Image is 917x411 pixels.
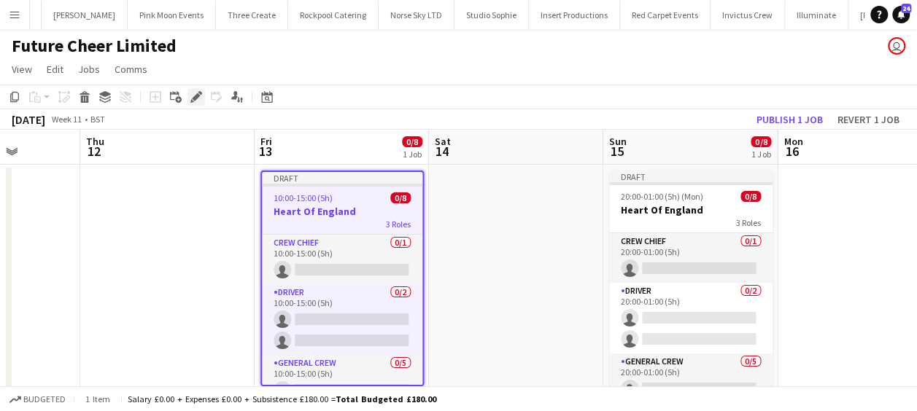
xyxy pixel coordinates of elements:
[12,35,177,57] h1: Future Cheer Limited
[781,143,802,160] span: 16
[607,143,627,160] span: 15
[288,1,379,29] button: Rockpool Catering
[609,233,773,283] app-card-role: Crew Chief0/120:00-01:00 (5h)
[609,171,773,386] app-job-card: Draft20:00-01:00 (5h) (Mon)0/8Heart Of England3 RolesCrew Chief0/120:00-01:00 (5h) Driver0/220:00...
[783,135,802,148] span: Mon
[47,63,63,76] span: Edit
[386,219,411,230] span: 3 Roles
[751,149,770,160] div: 1 Job
[529,1,620,29] button: Insert Productions
[888,37,905,55] app-user-avatar: Dominic Riley
[128,394,436,404] div: Salary £0.00 + Expenses £0.00 + Subsistence £180.00 =
[390,192,411,203] span: 0/8
[23,394,66,404] span: Budgeted
[86,135,104,148] span: Thu
[711,1,785,29] button: Invictus Crew
[260,171,424,386] app-job-card: Draft10:00-15:00 (5h)0/8Heart Of England3 RolesCrew Chief0/110:00-15:00 (5h) Driver0/210:00-15:00...
[336,394,436,404] span: Total Budgeted £180.00
[751,110,829,129] button: Publish 1 job
[262,284,422,355] app-card-role: Driver0/210:00-15:00 (5h)
[785,1,848,29] button: Illuminate
[48,114,85,125] span: Week 11
[7,391,68,407] button: Budgeted
[262,205,422,218] h3: Heart Of England
[90,114,105,125] div: BST
[454,1,529,29] button: Studio Sophie
[832,110,905,129] button: Revert 1 job
[260,135,272,148] span: Fri
[751,136,771,147] span: 0/8
[740,191,761,202] span: 0/8
[621,191,703,202] span: 20:00-01:00 (5h) (Mon)
[216,1,288,29] button: Three Create
[84,143,104,160] span: 12
[274,192,333,203] span: 10:00-15:00 (5h)
[6,60,38,79] a: View
[78,63,100,76] span: Jobs
[128,1,216,29] button: Pink Moon Events
[12,63,32,76] span: View
[736,217,761,228] span: 3 Roles
[435,135,451,148] span: Sat
[109,60,153,79] a: Comms
[80,394,115,404] span: 1 item
[258,143,272,160] span: 13
[12,112,45,127] div: [DATE]
[115,63,147,76] span: Comms
[901,4,911,13] span: 24
[609,283,773,353] app-card-role: Driver0/220:00-01:00 (5h)
[42,1,128,29] button: [PERSON_NAME]
[609,135,627,148] span: Sun
[620,1,711,29] button: Red Carpet Events
[609,171,773,182] div: Draft
[892,6,910,23] a: 24
[262,172,422,184] div: Draft
[41,60,69,79] a: Edit
[379,1,454,29] button: Norse Sky LTD
[403,149,422,160] div: 1 Job
[609,203,773,216] h3: Heart Of England
[433,143,451,160] span: 14
[262,235,422,284] app-card-role: Crew Chief0/110:00-15:00 (5h)
[402,136,422,147] span: 0/8
[72,60,106,79] a: Jobs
